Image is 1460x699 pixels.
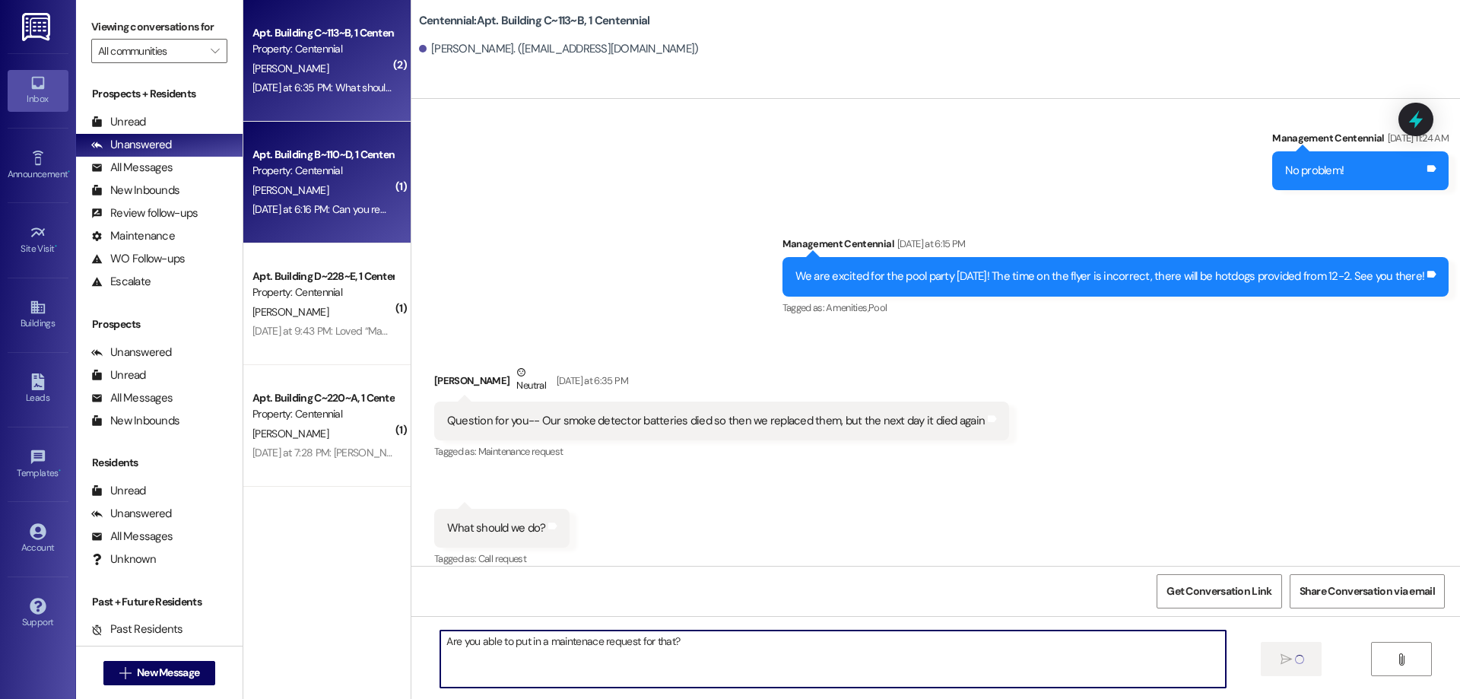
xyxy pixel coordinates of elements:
div: [DATE] at 6:35 PM [553,373,628,389]
a: Account [8,519,68,560]
div: [PERSON_NAME] [434,364,1009,402]
span: [PERSON_NAME] [252,305,328,319]
div: New Inbounds [91,413,179,429]
div: Unanswered [91,137,172,153]
div: All Messages [91,390,173,406]
div: We are excited for the pool party [DATE]! The time on the flyer is incorrect, there will be hotdo... [795,268,1425,284]
i:  [211,45,219,57]
div: WO Follow-ups [91,251,185,267]
div: [PERSON_NAME]. ([EMAIL_ADDRESS][DOMAIN_NAME]) [419,41,699,57]
i:  [1395,653,1407,666]
div: Unknown [91,551,156,567]
textarea: Are you able to put in a maintenace request for that? [440,631,1225,688]
span: Amenities , [826,301,868,314]
div: [DATE] at 9:43 PM: Loved “Management Centennial (Centennial): We are excited for the pool party [... [252,324,1115,338]
button: New Message [103,661,216,685]
div: Apt. Building C~113~B, 1 Centennial [252,25,393,41]
div: Neutral [513,364,548,396]
div: Management Centennial [1272,130,1449,151]
div: Unread [91,114,146,130]
div: No problem! [1285,163,1344,179]
div: Management Centennial [782,236,1449,257]
div: New Inbounds [91,183,179,199]
span: Maintenance request [478,445,563,458]
span: [PERSON_NAME] [252,62,328,75]
div: Tagged as: [782,297,1449,319]
span: • [59,465,61,476]
span: [PERSON_NAME] [252,183,328,197]
div: Review follow-ups [91,205,198,221]
span: Pool [868,301,887,314]
div: Unanswered [91,345,172,361]
span: Call request [478,552,526,565]
div: All Messages [91,529,173,545]
div: All Messages [91,160,173,176]
input: All communities [98,39,203,63]
i:  [1281,653,1292,666]
span: Get Conversation Link [1166,583,1271,599]
span: Share Conversation via email [1300,583,1435,599]
div: Unanswered [91,506,172,522]
div: Prospects [76,316,243,332]
div: Prospects + Residents [76,86,243,102]
div: Maintenance [91,228,175,244]
div: Apt. Building C~220~A, 1 Centennial [252,390,393,406]
b: Centennial: Apt. Building C~113~B, 1 Centennial [419,13,650,29]
div: Escalate [91,274,151,290]
div: [DATE] at 6:35 PM: What should we do? [252,81,427,94]
div: Property: Centennial [252,163,393,179]
label: Viewing conversations for [91,15,227,39]
button: Share Conversation via email [1290,574,1445,608]
span: • [68,167,70,177]
button: Get Conversation Link [1157,574,1281,608]
div: Property: Centennial [252,284,393,300]
a: Inbox [8,70,68,111]
div: Residents [76,455,243,471]
div: [DATE] at 6:16 PM: Can you remove my number from the text list please? [252,202,569,216]
img: ResiDesk Logo [22,13,53,41]
div: What should we do? [447,520,546,536]
div: [DATE] 11:24 AM [1384,130,1449,146]
a: Leads [8,369,68,410]
div: [DATE] at 6:15 PM [893,236,966,252]
div: Property: Centennial [252,406,393,422]
div: Tagged as: [434,548,570,570]
div: [DATE] at 7:28 PM: [PERSON_NAME]! [252,446,412,459]
span: [PERSON_NAME] [252,427,328,440]
a: Site Visit • [8,220,68,261]
div: Tagged as: [434,440,1009,462]
span: New Message [137,665,199,681]
a: Support [8,593,68,634]
a: Buildings [8,294,68,335]
div: Apt. Building B~110~D, 1 Centennial [252,147,393,163]
div: Past Residents [91,621,183,637]
a: Templates • [8,444,68,485]
div: Unread [91,483,146,499]
div: Unread [91,367,146,383]
i:  [119,667,131,679]
div: Property: Centennial [252,41,393,57]
div: Apt. Building D~228~E, 1 Centennial [252,268,393,284]
div: Question for you-- Our smoke detector batteries died so then we replaced them, but the next day i... [447,413,985,429]
span: • [55,241,57,252]
div: Past + Future Residents [76,594,243,610]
